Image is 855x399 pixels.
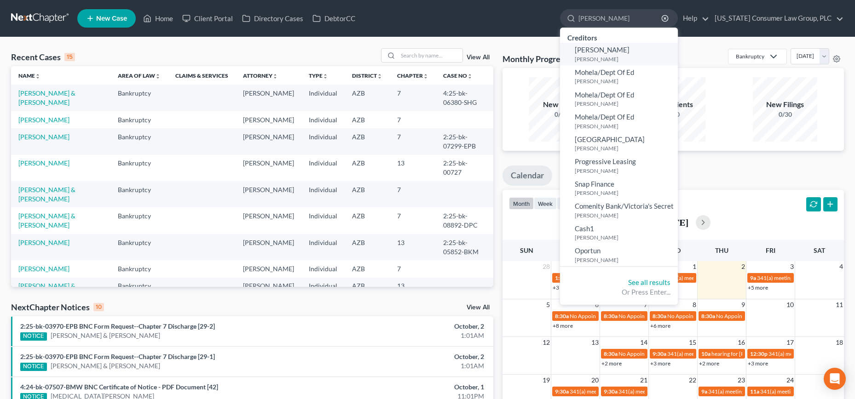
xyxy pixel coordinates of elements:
[639,375,648,386] span: 21
[575,224,594,233] span: Cash1
[748,360,768,367] a: +3 more
[575,68,634,76] span: Mohela/Dept Of Ed
[545,299,551,310] span: 5
[575,157,636,165] span: Progressive Leasing
[575,189,676,197] small: [PERSON_NAME]
[560,132,678,155] a: [GEOGRAPHIC_DATA][PERSON_NAME]
[560,43,678,65] a: [PERSON_NAME][PERSON_NAME]
[390,155,436,181] td: 13
[377,74,382,79] i: unfold_more
[35,74,40,79] i: unfold_more
[335,322,484,331] div: October, 2
[578,10,663,27] input: Search by name...
[110,155,168,181] td: Bankruptcy
[301,181,345,207] td: Individual
[701,388,707,395] span: 9a
[423,74,428,79] i: unfold_more
[443,72,473,79] a: Case Nounfold_more
[436,85,493,111] td: 4:25-bk-06380-SHG
[110,181,168,207] td: Bankruptcy
[748,284,768,291] a: +5 more
[11,51,75,63] div: Recent Cases
[560,88,678,110] a: Mohela/Dept Of Ed[PERSON_NAME]
[628,278,670,286] a: See all results
[110,234,168,260] td: Bankruptcy
[688,375,697,386] span: 22
[639,337,648,348] span: 14
[110,278,168,304] td: Bankruptcy
[575,246,601,255] span: Oportun
[590,375,600,386] span: 20
[710,10,843,27] a: [US_STATE] Consumer Law Group, PLC
[601,360,622,367] a: +2 more
[575,46,630,54] span: [PERSON_NAME]
[560,65,678,88] a: Mohela/Dept Of Ed[PERSON_NAME]
[236,128,301,154] td: [PERSON_NAME]
[51,331,160,340] a: [PERSON_NAME] & [PERSON_NAME]
[711,350,782,357] span: hearing for [PERSON_NAME]
[236,111,301,128] td: [PERSON_NAME]
[390,128,436,154] td: 7
[301,234,345,260] td: Individual
[20,322,215,330] a: 2:25-bk-03970-EPB BNC Form Request--Chapter 7 Discharge [29-2]
[604,388,618,395] span: 9:30a
[390,278,436,304] td: 13
[155,74,161,79] i: unfold_more
[237,10,308,27] a: Directory Cases
[650,360,670,367] a: +3 more
[110,111,168,128] td: Bankruptcy
[18,159,69,167] a: [PERSON_NAME]
[556,165,593,186] a: Tasks
[736,52,764,60] div: Bankruptcy
[750,350,768,357] span: 12:30p
[575,91,634,99] span: Mohela/Dept Of Ed
[503,165,552,186] a: Calendar
[766,246,775,254] span: Fri
[18,89,75,106] a: [PERSON_NAME] & [PERSON_NAME]
[308,10,360,27] a: DebtorCC
[557,197,576,210] button: day
[737,375,746,386] span: 23
[650,322,670,329] a: +6 more
[789,261,795,272] span: 3
[509,197,534,210] button: month
[575,55,676,63] small: [PERSON_NAME]
[786,299,795,310] span: 10
[575,180,614,188] span: Snap Finance
[575,234,676,241] small: [PERSON_NAME]
[118,72,161,79] a: Area of Lawunfold_more
[503,53,568,64] h3: Monthly Progress
[139,10,178,27] a: Home
[575,211,676,219] small: [PERSON_NAME]
[236,181,301,207] td: [PERSON_NAME]
[236,85,301,111] td: [PERSON_NAME]
[575,202,674,210] span: Comenity Bank/Victoria's Secret
[398,49,462,62] input: Search by name...
[575,256,676,264] small: [PERSON_NAME]
[390,181,436,207] td: 7
[11,302,104,313] div: NextChapter Notices
[604,313,618,319] span: 8:30a
[667,313,710,319] span: No Appointments
[708,388,797,395] span: 341(a) meeting for [PERSON_NAME]
[345,128,390,154] td: AZB
[737,337,746,348] span: 16
[96,15,127,22] span: New Case
[20,353,215,360] a: 2:25-bk-03970-EPB BNC Form Request--Chapter 7 Discharge [29-1]
[570,388,707,395] span: 341(a) meeting for [PERSON_NAME] & [PERSON_NAME]
[786,337,795,348] span: 17
[18,212,75,229] a: [PERSON_NAME] & [PERSON_NAME]
[301,155,345,181] td: Individual
[345,234,390,260] td: AZB
[20,332,47,341] div: NOTICE
[701,313,715,319] span: 8:30a
[692,261,697,272] span: 1
[575,167,676,175] small: [PERSON_NAME]
[542,375,551,386] span: 19
[301,128,345,154] td: Individual
[345,155,390,181] td: AZB
[520,246,533,254] span: Sun
[18,282,75,299] a: [PERSON_NAME] & [PERSON_NAME]
[345,85,390,111] td: AZB
[397,72,428,79] a: Chapterunfold_more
